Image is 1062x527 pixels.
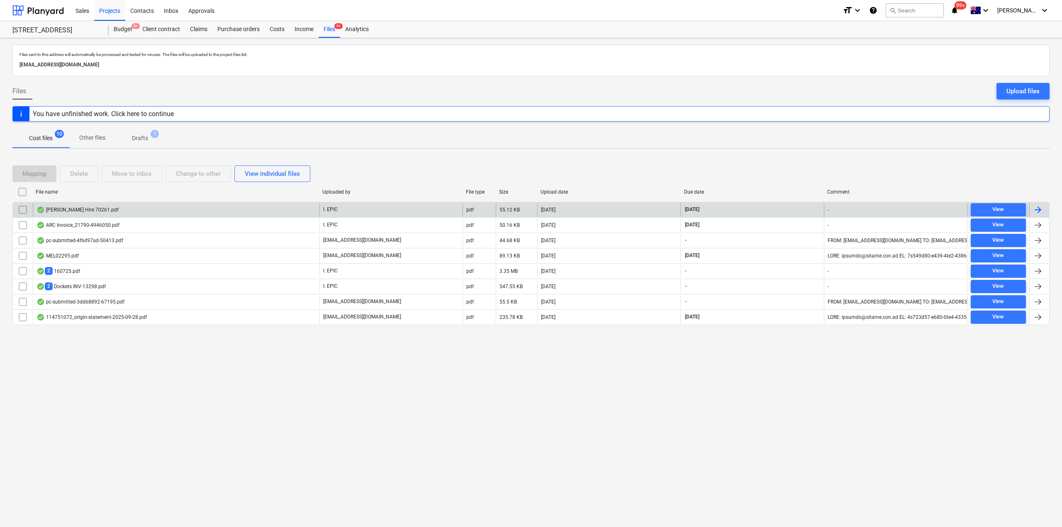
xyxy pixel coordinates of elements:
p: Cost files [29,134,53,143]
button: View [971,265,1026,278]
span: - [684,298,687,305]
i: format_size [843,5,853,15]
div: MEL02295.pdf [37,253,79,259]
p: [EMAIL_ADDRESS][DOMAIN_NAME] [323,298,401,305]
span: - [684,267,687,274]
div: View [992,251,1004,260]
button: View [971,203,1026,216]
div: pdf [466,238,474,243]
div: View [992,282,1004,291]
div: 235.78 KB [499,314,523,320]
p: [EMAIL_ADDRESS][DOMAIN_NAME] [323,252,401,259]
div: Comment [827,189,964,195]
div: 55.5 KB [499,299,517,305]
span: 9+ [334,23,343,29]
div: pc-submitted-3dd68892-67195.pdf [37,299,124,305]
p: I. EPIC [323,283,338,290]
p: [EMAIL_ADDRESS][DOMAIN_NAME] [323,313,401,321]
div: You have unfinished work. Click here to continue [33,110,174,118]
div: OCR finished [37,206,45,213]
div: 3.35 MB [499,268,518,274]
div: View [992,205,1004,214]
button: View [971,280,1026,293]
button: View [971,249,1026,262]
div: OCR finished [37,299,45,305]
button: View individual files [234,165,310,182]
div: Upload date [541,189,677,195]
div: [DATE] [541,284,555,289]
div: File type [466,189,492,195]
span: 9+ [132,23,140,29]
span: [DATE] [684,313,700,321]
div: 160725.pdf [37,267,80,275]
i: keyboard_arrow_down [853,5,862,15]
button: View [971,219,1026,232]
div: pdf [466,284,474,289]
div: 50.16 KB [499,222,520,228]
div: - [828,207,829,213]
div: [DATE] [541,268,555,274]
div: pdf [466,207,474,213]
div: - [828,222,829,228]
div: View [992,297,1004,306]
a: Costs [265,21,290,38]
button: View [971,311,1026,324]
div: Income [290,21,319,38]
div: View individual files [245,168,300,179]
div: [DATE] [541,299,555,305]
span: [DATE] [684,206,700,213]
p: Files sent to this address will automatically be processed and tested for viruses. The files will... [19,52,1043,57]
a: Claims [185,21,212,38]
button: Upload files [996,83,1050,100]
div: View [992,312,1004,322]
div: - [828,284,829,289]
div: 55.12 KB [499,207,520,213]
a: Analytics [340,21,374,38]
div: pdf [466,222,474,228]
div: OCR finished [37,222,45,228]
iframe: Chat Widget [1021,487,1062,527]
div: Upload files [1006,86,1040,97]
div: OCR finished [37,283,45,290]
span: [DATE] [684,252,700,259]
button: View [971,234,1026,247]
div: 547.55 KB [499,284,523,289]
span: - [684,283,687,290]
p: Other files [79,134,105,142]
div: [DATE] [541,222,555,228]
a: Client contract [137,21,185,38]
i: keyboard_arrow_down [1040,5,1050,15]
span: 1 [151,130,159,138]
div: File name [36,189,316,195]
div: OCR finished [37,314,45,321]
p: I. EPIC [323,221,338,228]
div: OCR finished [37,253,45,259]
span: Files [12,86,26,96]
div: pdf [466,314,474,320]
div: ARC Invoice_21790-4946050.pdf [37,222,119,228]
div: pdf [466,299,474,305]
div: OCR finished [37,237,45,244]
div: pc-submitted-4f6d97ad-50413.pdf [37,237,123,244]
div: [DATE] [541,253,555,259]
div: [DATE] [541,207,555,213]
div: pdf [466,253,474,259]
button: Search [886,3,944,17]
div: View [992,220,1004,230]
span: 2 [45,282,53,290]
div: [STREET_ADDRESS] [12,26,99,35]
button: View [971,295,1026,308]
div: pdf [466,268,474,274]
i: keyboard_arrow_down [981,5,991,15]
p: I. EPIC [323,206,338,213]
i: notifications [950,5,959,15]
div: [DATE] [541,314,555,320]
span: - [684,237,687,244]
span: [PERSON_NAME] [997,7,1039,14]
a: Files9+ [319,21,340,38]
div: Due date [684,189,821,195]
